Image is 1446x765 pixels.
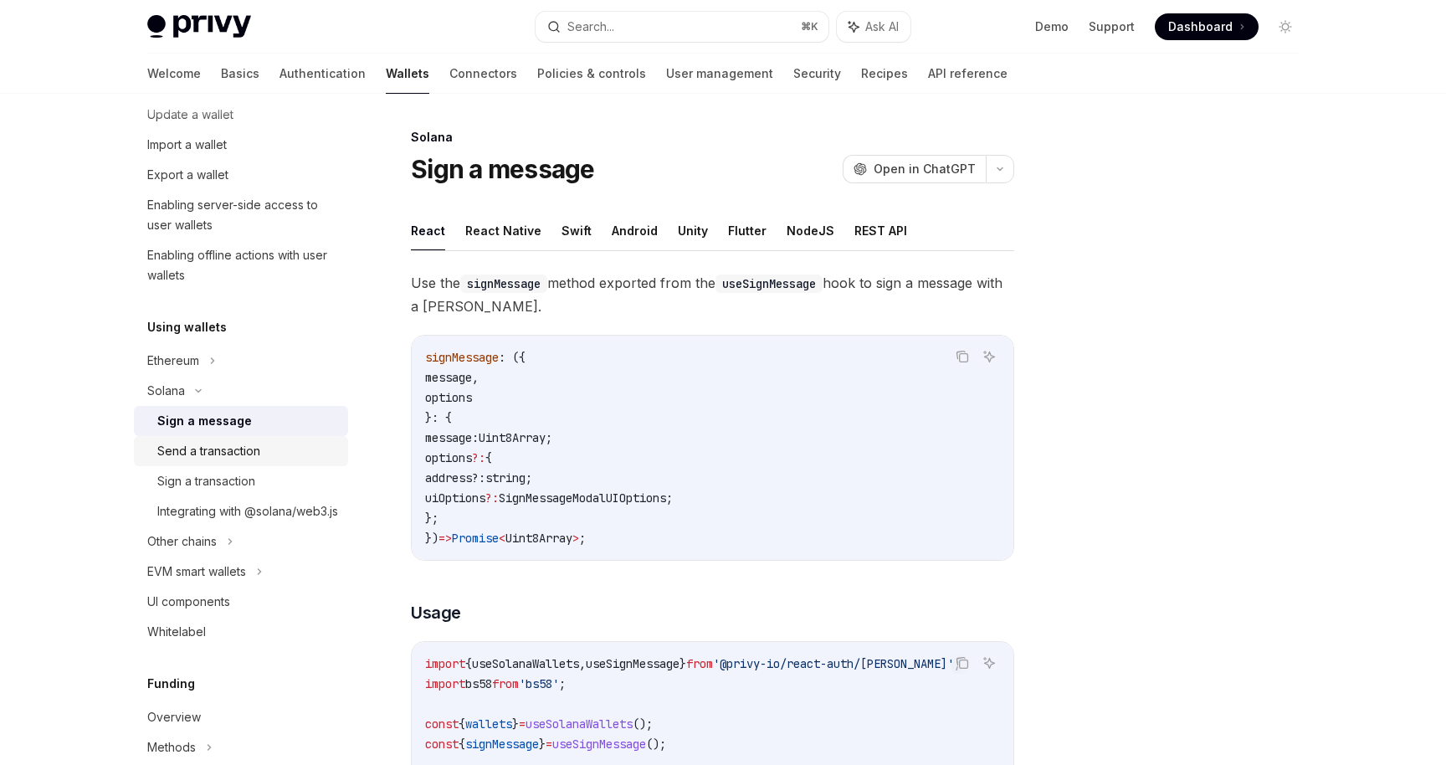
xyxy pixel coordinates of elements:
span: useSignMessage [586,656,679,671]
a: Demo [1035,18,1069,35]
div: Ethereum [147,351,199,371]
button: Swift [561,211,592,250]
div: Solana [147,381,185,401]
span: uiOptions [425,490,485,506]
span: , [472,370,479,385]
span: options [425,450,472,465]
span: ?: [472,450,485,465]
span: bs58 [465,676,492,691]
span: > [572,531,579,546]
span: from [492,676,519,691]
a: Export a wallet [134,160,348,190]
button: Flutter [728,211,767,250]
span: }: { [425,410,452,425]
span: Open in ChatGPT [874,161,976,177]
div: Enabling server-side access to user wallets [147,195,338,235]
a: Wallets [386,54,429,94]
span: Dashboard [1168,18,1233,35]
a: Recipes [861,54,908,94]
button: Ask AI [837,12,910,42]
a: Welcome [147,54,201,94]
span: => [438,531,452,546]
button: Ask AI [978,652,1000,674]
span: ?: [485,490,499,506]
a: User management [666,54,773,94]
div: Enabling offline actions with user wallets [147,245,338,285]
span: ; [559,676,566,691]
div: Sign a transaction [157,471,255,491]
span: } [512,716,519,732]
span: (); [646,737,666,752]
button: Copy the contents from the code block [951,652,973,674]
span: Usage [411,601,461,624]
span: ; [579,531,586,546]
span: from [686,656,713,671]
span: ⌘ K [801,20,818,33]
div: EVM smart wallets [147,562,246,582]
div: Import a wallet [147,135,227,155]
button: Unity [678,211,708,250]
a: Security [793,54,841,94]
div: Send a transaction [157,441,260,461]
span: '@privy-io/react-auth/[PERSON_NAME]' [713,656,954,671]
button: Search...⌘K [536,12,828,42]
a: Sign a transaction [134,466,348,496]
span: Uint8Array [479,430,546,445]
span: wallets [465,716,512,732]
code: signMessage [460,275,547,293]
img: light logo [147,15,251,39]
div: Methods [147,737,196,757]
span: const [425,716,459,732]
span: ; [526,470,532,485]
a: Import a wallet [134,130,348,160]
div: Sign a message [157,411,252,431]
h5: Using wallets [147,317,227,337]
a: Enabling server-side access to user wallets [134,190,348,240]
span: Uint8Array [505,531,572,546]
button: React [411,211,445,250]
a: Enabling offline actions with user wallets [134,240,348,290]
button: REST API [854,211,907,250]
a: Integrating with @solana/web3.js [134,496,348,526]
span: options [425,390,472,405]
span: { [465,656,472,671]
div: Overview [147,707,201,727]
h5: Funding [147,674,195,694]
span: useSolanaWallets [472,656,579,671]
div: UI components [147,592,230,612]
a: Sign a message [134,406,348,436]
span: import [425,656,465,671]
span: useSolanaWallets [526,716,633,732]
a: UI components [134,587,348,617]
span: (); [633,716,653,732]
a: API reference [928,54,1008,94]
span: ; [546,430,552,445]
a: Send a transaction [134,436,348,466]
div: Export a wallet [147,165,228,185]
span: = [519,716,526,732]
div: Other chains [147,531,217,552]
span: message: [425,430,479,445]
a: Authentication [279,54,366,94]
h1: Sign a message [411,154,595,184]
span: : ({ [499,350,526,365]
div: Solana [411,129,1014,146]
button: Copy the contents from the code block [951,346,973,367]
a: Basics [221,54,259,94]
span: SignMessageModalUIOptions [499,490,666,506]
span: Promise [452,531,499,546]
a: Whitelabel [134,617,348,647]
span: { [485,450,492,465]
button: Android [612,211,658,250]
span: } [679,656,686,671]
a: Support [1089,18,1135,35]
span: 'bs58' [519,676,559,691]
span: { [459,737,465,752]
span: , [579,656,586,671]
span: address? [425,470,479,485]
span: Ask AI [865,18,899,35]
span: : [479,470,485,485]
a: Dashboard [1155,13,1259,40]
span: message [425,370,472,385]
span: ; [666,490,673,506]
